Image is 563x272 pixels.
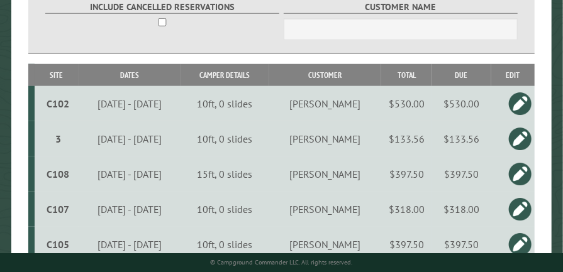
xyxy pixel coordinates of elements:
th: Customer [269,64,381,86]
td: $397.50 [432,156,491,192]
div: 3 [40,133,77,145]
td: [PERSON_NAME] [269,192,381,227]
div: [DATE] - [DATE] [81,133,178,145]
td: $397.50 [381,156,432,192]
td: $133.56 [432,121,491,156]
td: 10ft, 0 slides [181,227,269,262]
th: Due [432,64,491,86]
td: $133.56 [381,121,432,156]
th: Site [35,64,79,86]
div: [DATE] - [DATE] [81,168,178,180]
td: [PERSON_NAME] [269,86,381,121]
td: $397.50 [432,227,491,262]
td: [PERSON_NAME] [269,121,381,156]
th: Total [381,64,432,86]
div: C107 [40,203,77,215]
td: [PERSON_NAME] [269,227,381,262]
small: © Campground Commander LLC. All rights reserved. [211,258,353,266]
div: C102 [40,97,77,110]
td: 10ft, 0 slides [181,192,269,227]
td: $318.00 [432,192,491,227]
th: Dates [79,64,181,86]
td: $530.00 [432,86,491,121]
td: 15ft, 0 slides [181,156,269,192]
th: Edit [491,64,535,86]
td: 10ft, 0 slides [181,86,269,121]
div: [DATE] - [DATE] [81,203,178,215]
div: C108 [40,168,77,180]
td: 10ft, 0 slides [181,121,269,156]
td: $318.00 [381,192,432,227]
td: [PERSON_NAME] [269,156,381,192]
div: [DATE] - [DATE] [81,238,178,251]
td: $530.00 [381,86,432,121]
th: Camper Details [181,64,269,86]
div: C105 [40,238,77,251]
td: $397.50 [381,227,432,262]
div: [DATE] - [DATE] [81,97,178,110]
